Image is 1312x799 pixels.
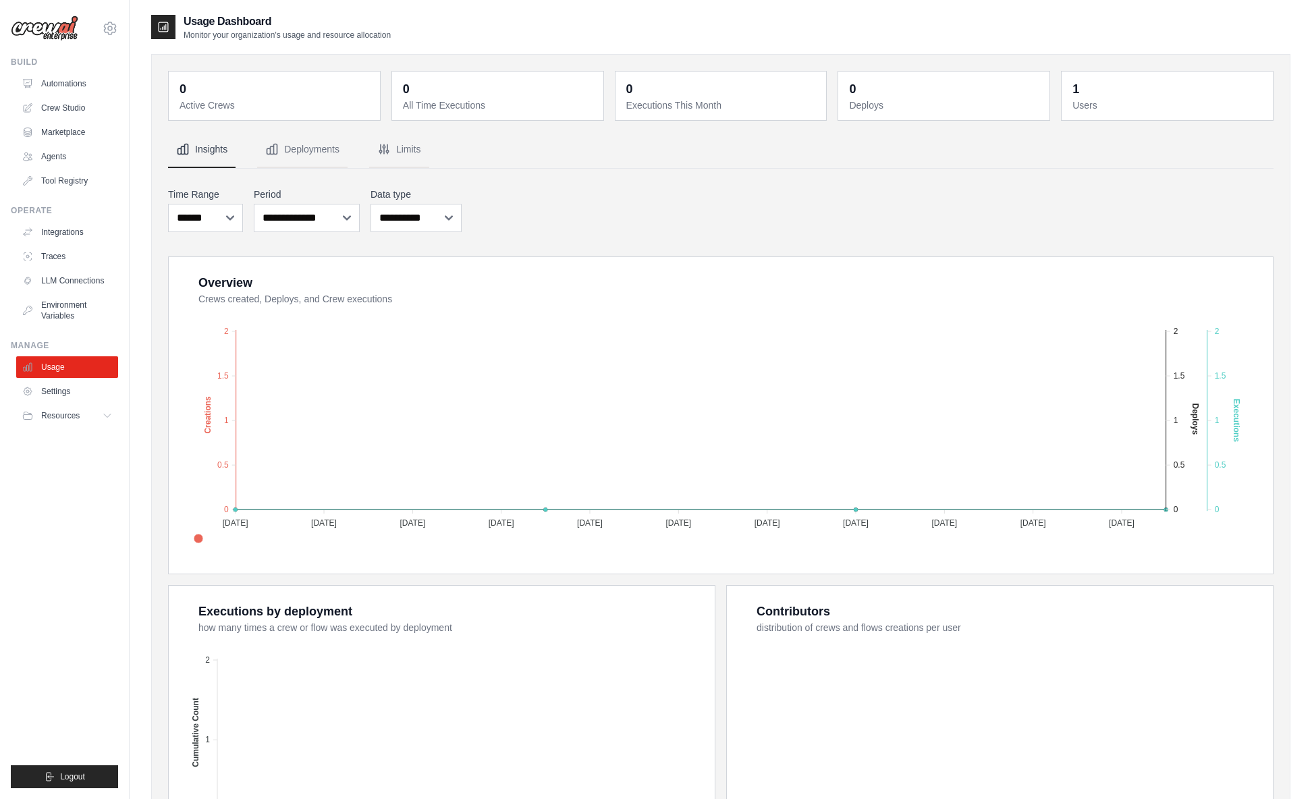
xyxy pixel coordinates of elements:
[16,356,118,378] a: Usage
[11,57,118,67] div: Build
[369,132,429,168] button: Limits
[16,170,118,192] a: Tool Registry
[1020,518,1046,528] tspan: [DATE]
[16,146,118,167] a: Agents
[168,188,243,201] label: Time Range
[1174,505,1178,514] tspan: 0
[16,221,118,243] a: Integrations
[1215,416,1220,425] tspan: 1
[1174,460,1185,470] tspan: 0.5
[11,205,118,216] div: Operate
[198,621,699,634] dt: how many times a crew or flow was executed by deployment
[205,655,210,665] tspan: 2
[489,518,514,528] tspan: [DATE]
[16,294,118,327] a: Environment Variables
[60,771,85,782] span: Logout
[849,99,1041,112] dt: Deploys
[257,132,348,168] button: Deployments
[371,188,462,201] label: Data type
[168,132,1274,168] nav: Tabs
[849,80,856,99] div: 0
[757,621,1257,634] dt: distribution of crews and flows creations per user
[16,97,118,119] a: Crew Studio
[11,765,118,788] button: Logout
[1232,399,1241,442] text: Executions
[224,416,229,425] tspan: 1
[217,371,229,381] tspan: 1.5
[1215,460,1226,470] tspan: 0.5
[191,698,200,767] text: Cumulative Count
[205,735,210,744] tspan: 1
[16,121,118,143] a: Marketplace
[180,99,372,112] dt: Active Crews
[626,80,633,99] div: 0
[198,602,352,621] div: Executions by deployment
[203,396,213,434] text: Creations
[180,80,186,99] div: 0
[1215,327,1220,336] tspan: 2
[1072,80,1079,99] div: 1
[217,460,229,470] tspan: 0.5
[400,518,425,528] tspan: [DATE]
[403,99,595,112] dt: All Time Executions
[1109,518,1135,528] tspan: [DATE]
[16,73,118,94] a: Automations
[1215,505,1220,514] tspan: 0
[11,16,78,41] img: Logo
[16,381,118,402] a: Settings
[1174,416,1178,425] tspan: 1
[1174,327,1178,336] tspan: 2
[665,518,691,528] tspan: [DATE]
[577,518,603,528] tspan: [DATE]
[16,405,118,426] button: Resources
[311,518,337,528] tspan: [DATE]
[16,270,118,292] a: LLM Connections
[184,30,391,40] p: Monitor your organization's usage and resource allocation
[198,292,1257,306] dt: Crews created, Deploys, and Crew executions
[931,518,957,528] tspan: [DATE]
[1191,403,1200,435] text: Deploys
[757,602,830,621] div: Contributors
[223,518,248,528] tspan: [DATE]
[224,505,229,514] tspan: 0
[11,340,118,351] div: Manage
[403,80,410,99] div: 0
[184,13,391,30] h2: Usage Dashboard
[41,410,80,421] span: Resources
[224,327,229,336] tspan: 2
[198,273,252,292] div: Overview
[755,518,780,528] tspan: [DATE]
[626,99,819,112] dt: Executions This Month
[1215,371,1226,381] tspan: 1.5
[843,518,869,528] tspan: [DATE]
[1072,99,1265,112] dt: Users
[254,188,360,201] label: Period
[16,246,118,267] a: Traces
[168,132,236,168] button: Insights
[1174,371,1185,381] tspan: 1.5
